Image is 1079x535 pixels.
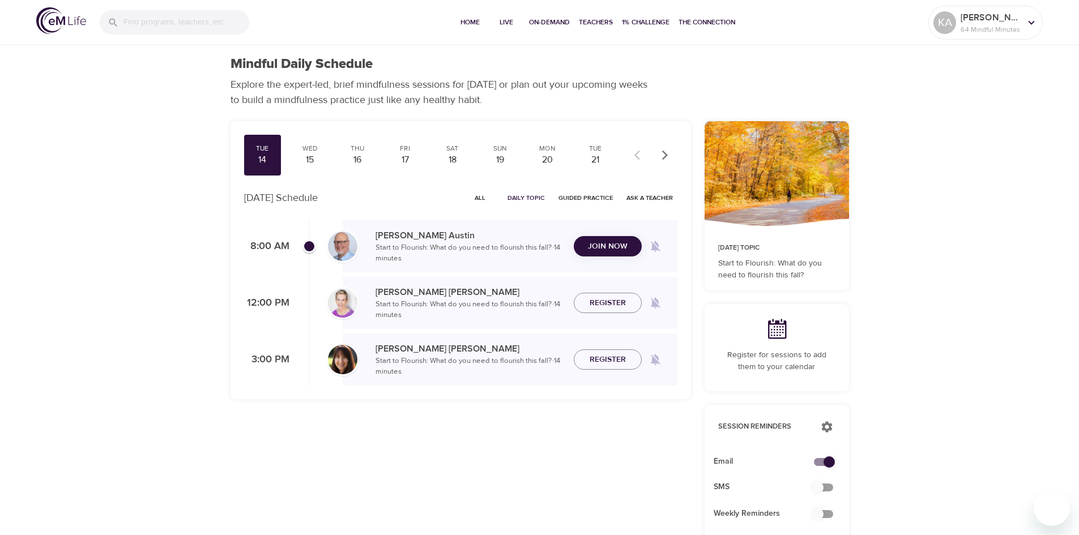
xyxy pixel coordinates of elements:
[581,144,609,153] div: Tue
[529,16,570,28] span: On-Demand
[642,289,669,316] span: Remind me when a class goes live every Tuesday at 12:00 PM
[554,189,617,207] button: Guided Practice
[244,296,289,311] p: 12:00 PM
[457,16,484,28] span: Home
[642,346,669,373] span: Remind me when a class goes live every Tuesday at 3:00 PM
[467,192,494,203] span: All
[933,11,956,34] div: KA
[462,189,498,207] button: All
[376,285,565,299] p: [PERSON_NAME] [PERSON_NAME]
[1034,490,1070,526] iframe: Button to launch messaging window
[231,77,655,108] p: Explore the expert-led, brief mindfulness sessions for [DATE] or plan out your upcoming weeks to ...
[961,24,1021,35] p: 64 Mindful Minutes
[249,144,277,153] div: Tue
[328,232,357,261] img: Jim_Austin_Headshot_min.jpg
[244,239,289,254] p: 8:00 AM
[579,16,613,28] span: Teachers
[123,10,249,35] input: Find programs, teachers, etc...
[714,481,822,493] span: SMS
[376,229,565,242] p: [PERSON_NAME] Austin
[622,16,669,28] span: 1% Challenge
[328,345,357,374] img: Andrea_Lieberstein-min.jpg
[343,144,372,153] div: Thu
[296,144,324,153] div: Wed
[718,421,809,433] p: Session Reminders
[391,153,419,166] div: 17
[328,288,357,318] img: kellyb.jpg
[507,192,545,203] span: Daily Topic
[503,189,549,207] button: Daily Topic
[574,293,642,314] button: Register
[590,353,626,367] span: Register
[343,153,372,166] div: 16
[391,144,419,153] div: Fri
[581,153,609,166] div: 21
[376,356,565,378] p: Start to Flourish: What do you need to flourish this fall? · 14 minutes
[714,456,822,468] span: Email
[493,16,520,28] span: Live
[244,352,289,367] p: 3:00 PM
[718,243,835,253] p: [DATE] Topic
[438,144,467,153] div: Sat
[718,258,835,281] p: Start to Flourish: What do you need to flourish this fall?
[296,153,324,166] div: 15
[961,11,1021,24] p: [PERSON_NAME]
[36,7,86,34] img: logo
[622,189,677,207] button: Ask a Teacher
[558,192,613,203] span: Guided Practice
[249,153,277,166] div: 14
[574,236,642,257] button: Join Now
[588,239,628,254] span: Join Now
[231,56,373,72] h1: Mindful Daily Schedule
[438,153,467,166] div: 18
[642,233,669,260] span: Remind me when a class goes live every Tuesday at 8:00 AM
[486,144,514,153] div: Sun
[486,153,514,166] div: 19
[574,349,642,370] button: Register
[718,349,835,373] p: Register for sessions to add them to your calendar
[534,144,562,153] div: Mon
[376,242,565,264] p: Start to Flourish: What do you need to flourish this fall? · 14 minutes
[376,299,565,321] p: Start to Flourish: What do you need to flourish this fall? · 14 minutes
[679,16,735,28] span: The Connection
[376,342,565,356] p: [PERSON_NAME] [PERSON_NAME]
[590,296,626,310] span: Register
[244,190,318,206] p: [DATE] Schedule
[534,153,562,166] div: 20
[626,192,673,203] span: Ask a Teacher
[714,508,822,520] span: Weekly Reminders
